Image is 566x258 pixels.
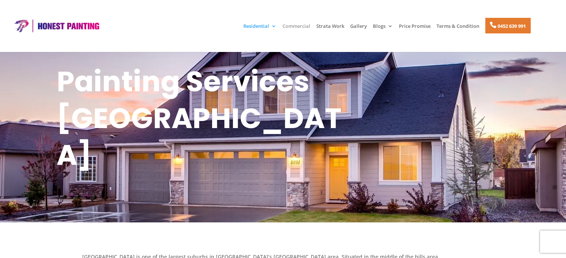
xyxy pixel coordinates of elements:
a: Strata Work [316,23,344,36]
a: Commercial [282,23,310,36]
strong: Painting Services [GEOGRAPHIC_DATA] [57,62,342,175]
img: Honest Painting [11,19,102,33]
a: Gallery [350,23,367,36]
a: Residential [243,23,276,36]
a: Terms & Condition [437,23,479,36]
a: 0452 639 991 [485,18,530,33]
a: Blogs [373,23,393,36]
a: Price Promise [399,23,431,36]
